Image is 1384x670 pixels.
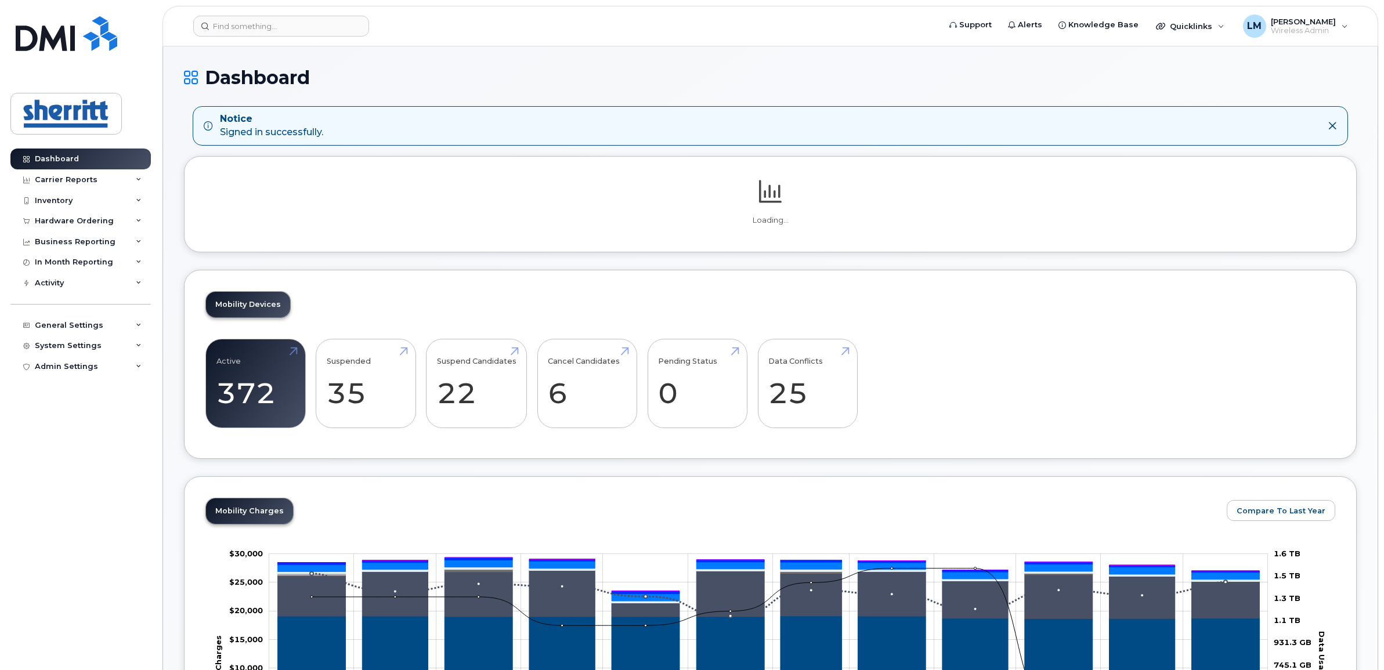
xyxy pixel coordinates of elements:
[220,113,323,126] strong: Notice
[548,345,626,422] a: Cancel Candidates 6
[278,570,1260,618] g: Roaming
[205,215,1335,226] p: Loading...
[229,635,263,644] g: $0
[1274,593,1300,603] tspan: 1.3 TB
[220,113,323,139] div: Signed in successfully.
[1227,500,1335,521] button: Compare To Last Year
[216,345,295,422] a: Active 372
[184,67,1357,88] h1: Dashboard
[327,345,405,422] a: Suspended 35
[229,577,263,586] tspan: $25,000
[1237,505,1325,516] span: Compare To Last Year
[229,635,263,644] tspan: $15,000
[768,345,847,422] a: Data Conflicts 25
[1274,638,1311,647] tspan: 931.3 GB
[658,345,736,422] a: Pending Status 0
[437,345,516,422] a: Suspend Candidates 22
[1274,615,1300,625] tspan: 1.1 TB
[229,606,263,615] g: $0
[229,606,263,615] tspan: $20,000
[1274,549,1300,558] tspan: 1.6 TB
[1274,660,1311,669] tspan: 745.1 GB
[206,498,293,524] a: Mobility Charges
[1274,571,1300,580] tspan: 1.5 TB
[229,577,263,586] g: $0
[229,549,263,558] tspan: $30,000
[229,549,263,558] g: $0
[206,292,290,317] a: Mobility Devices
